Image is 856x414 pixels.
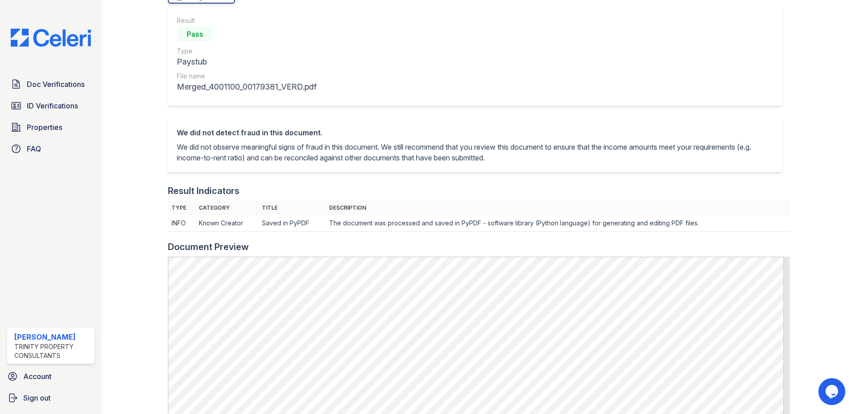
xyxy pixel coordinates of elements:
[4,389,98,407] a: Sign out
[27,143,41,154] span: FAQ
[27,79,85,90] span: Doc Verifications
[258,215,325,232] td: Saved in PyPDF
[168,201,195,215] th: Type
[258,201,325,215] th: Title
[168,241,249,253] div: Document Preview
[14,342,91,360] div: Trinity Property Consultants
[27,100,78,111] span: ID Verifications
[4,29,98,47] img: CE_Logo_Blue-a8612792a0a2168367f1c8372b55b34899dd931a85d93a1a3d3e32e68fde9ad4.png
[177,81,317,93] div: Merged_4001100_00179381_VERD.pdf
[177,16,317,25] div: Result
[7,118,94,136] a: Properties
[7,140,94,158] a: FAQ
[177,47,317,56] div: Type
[177,127,774,138] div: We did not detect fraud in this document.
[177,142,774,163] p: We did not observe meaningful signs of fraud in this document. We still recommend that you review...
[168,185,240,197] div: Result Indicators
[177,72,317,81] div: File name
[195,215,259,232] td: Known Creator
[168,215,195,232] td: INFO
[23,371,51,382] span: Account
[195,201,259,215] th: Category
[27,122,62,133] span: Properties
[23,392,51,403] span: Sign out
[818,378,847,405] iframe: chat widget
[14,332,91,342] div: [PERSON_NAME]
[325,201,790,215] th: Description
[325,215,790,232] td: The document was processed and saved in PyPDF - software library (Python language) for generating...
[4,367,98,385] a: Account
[177,27,213,41] div: Pass
[7,97,94,115] a: ID Verifications
[7,75,94,93] a: Doc Verifications
[177,56,317,68] div: Paystub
